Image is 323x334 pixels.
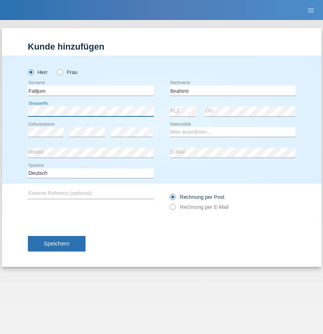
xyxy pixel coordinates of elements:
[307,6,315,14] i: menu
[170,194,175,204] input: Rechnung per Post
[28,69,48,75] label: Herr
[28,236,85,251] button: Speichern
[57,69,62,74] input: Frau
[303,8,319,12] a: menu
[170,204,229,210] label: Rechnung per E-Mail
[170,194,224,200] label: Rechnung per Post
[44,240,69,247] span: Speichern
[28,42,295,52] h1: Kunde hinzufügen
[170,204,175,214] input: Rechnung per E-Mail
[28,69,33,74] input: Herr
[57,69,77,75] label: Frau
